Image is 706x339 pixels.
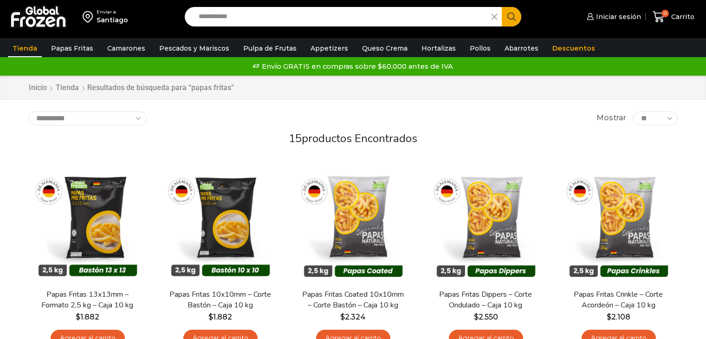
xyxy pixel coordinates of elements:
[340,313,366,321] bdi: 2.324
[417,39,460,57] a: Hortalizas
[76,313,99,321] bdi: 1.882
[155,39,234,57] a: Pescados y Mariscos
[357,39,412,57] a: Queso Crema
[306,39,353,57] a: Appetizers
[38,259,137,275] span: Vista Rápida
[208,313,213,321] span: $
[465,39,495,57] a: Pollos
[76,313,80,321] span: $
[500,39,543,57] a: Abarrotes
[502,7,521,26] button: Search button
[46,39,98,57] a: Papas Fritas
[669,12,694,21] span: Carrito
[28,83,47,93] a: Inicio
[474,313,498,321] bdi: 2.550
[289,131,302,146] span: 15
[28,111,147,125] select: Pedido de la tienda
[97,15,128,25] div: Santiago
[167,289,273,311] a: Papas Fritas 10x10mm – Corte Bastón – Caja 10 kg
[8,39,42,57] a: Tienda
[303,259,403,275] span: Vista Rápida
[548,39,600,57] a: Descuentos
[103,39,150,57] a: Camarones
[584,7,641,26] a: Iniciar sesión
[239,39,301,57] a: Pulpa de Frutas
[34,289,141,311] a: Papas Fritas 13x13mm – Formato 2,5 kg – Caja 10 kg
[594,12,641,21] span: Iniciar sesión
[650,6,697,28] a: 0 Carrito
[97,9,128,15] div: Enviar a
[607,313,611,321] span: $
[87,83,234,92] h1: Resultados de búsqueda para “papas fritas”
[299,289,406,311] a: Papas Fritas Coated 10x10mm – Corte Bastón – Caja 10 kg
[474,313,479,321] span: $
[432,289,539,311] a: Papas Fritas Dippers – Corte Ondulado – Caja 10 kg
[340,313,345,321] span: $
[661,10,669,17] span: 0
[569,259,668,275] span: Vista Rápida
[596,113,626,124] span: Mostrar
[436,259,536,275] span: Vista Rápida
[208,313,232,321] bdi: 1.882
[565,289,672,311] a: Papas Fritas Crinkle – Corte Acordeón – Caja 10 kg
[55,83,79,93] a: Tienda
[302,131,417,146] span: productos encontrados
[170,259,270,275] span: Vista Rápida
[607,313,630,321] bdi: 2.108
[83,9,97,25] img: address-field-icon.svg
[28,83,234,93] nav: Breadcrumb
